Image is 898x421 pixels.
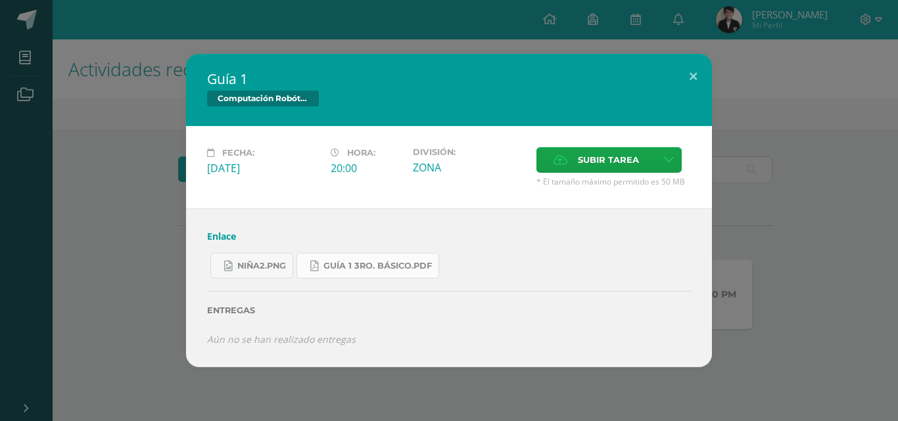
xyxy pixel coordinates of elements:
span: niña2.png [237,261,286,271]
span: Subir tarea [578,148,639,172]
button: Close (Esc) [674,54,712,99]
a: Enlace [207,230,236,242]
span: Hora: [347,148,375,158]
span: Computación Robótica [207,91,319,106]
a: Guía 1 3ro. Básico.pdf [296,253,439,278]
h2: Guía 1 [207,70,691,88]
span: * El tamaño máximo permitido es 50 MB [536,176,691,187]
span: Fecha: [222,148,254,158]
div: [DATE] [207,161,320,175]
a: niña2.png [210,253,293,278]
label: Entregas [207,305,691,315]
i: Aún no se han realizado entregas [207,333,356,345]
div: ZONA [413,160,526,175]
label: División: [413,147,526,157]
span: Guía 1 3ro. Básico.pdf [323,261,432,271]
div: 20:00 [331,161,402,175]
